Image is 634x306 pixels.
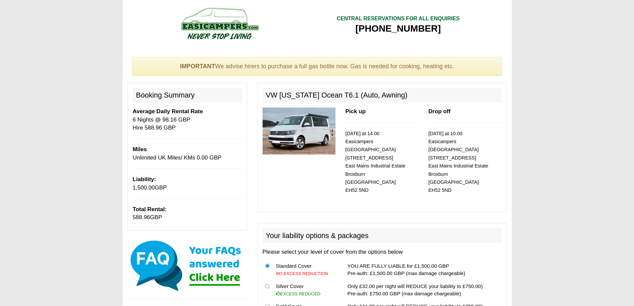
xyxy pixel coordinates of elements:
strong: IMPORTANT [180,63,215,70]
p: Unlimited UK Miles/ KMs 0.00 GBP [133,146,242,162]
img: 315.jpg [263,108,335,154]
td: YOU ARE FULLY LIABLE for £1,500.00 GBP Pre-auth: £1,500.00 GBP (max damage chargeable) [345,260,502,280]
small: [DATE] at 14.00 Easicampers [GEOGRAPHIC_DATA] [STREET_ADDRESS] East Mains Industrial Estate Broxb... [345,131,405,193]
b: Pick up [345,108,366,115]
p: GBP [133,205,242,222]
b: Miles [133,146,147,153]
b: Average Daily Rental Rate [133,108,203,115]
span: 588.96 [133,214,150,220]
td: Silver Cover [273,280,337,300]
h2: Booking Summary [133,88,242,103]
div: [PHONE_NUMBER] [336,23,460,35]
p: Please select your level of cover from the options below [263,248,502,256]
img: campers-checkout-logo.png [156,5,283,42]
p: 6 Nights @ 98.16 GBP Hire 588.96 GBP [133,108,242,132]
b: Drop off [428,108,450,115]
div: CENTRAL RESERVATIONS FOR ALL ENQUIRIES [336,15,460,23]
td: Only £32.00 per night will REDUCE your liability to £750.00) Pre-auth: £750.00 GBP (max damage ch... [345,280,502,300]
span: 1,500.00 [133,184,155,191]
img: Click here for our most common FAQs [127,239,247,292]
h2: VW [US_STATE] Ocean T6.1 (Auto, Awning) [263,88,502,103]
b: Liability: [133,176,156,182]
div: We advise hirers to purchase a full gas bottle now. Gas is needed for cooking, heating etc. [132,57,502,76]
td: Standard Cover [273,260,337,280]
p: GBP [133,175,242,192]
i: NO EXCESS REDUCTION [276,271,328,276]
h2: Your liability options & packages [263,228,502,243]
small: [DATE] at 10.00 Easicampers [GEOGRAPHIC_DATA] [STREET_ADDRESS] East Mains Industrial Estate Broxb... [428,131,488,193]
i: EXCESS REDUCED [276,291,320,296]
b: Total Rental: [133,206,167,212]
